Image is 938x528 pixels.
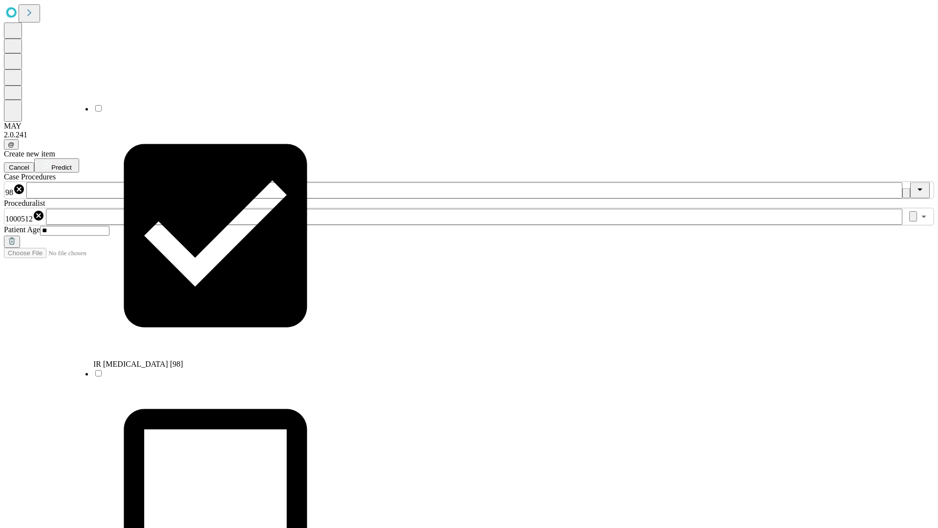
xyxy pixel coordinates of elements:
span: 1000512 [5,215,33,223]
span: Predict [51,164,71,171]
span: Patient Age [4,225,40,234]
button: Predict [34,158,79,173]
button: Open [917,210,931,223]
span: 98 [5,188,13,197]
span: IR [MEDICAL_DATA] [98] [93,360,183,368]
button: Close [910,182,930,198]
div: 98 [5,183,25,197]
button: Clear [902,188,910,198]
button: Clear [909,211,917,221]
button: Cancel [4,162,34,173]
div: 2.0.241 [4,131,934,139]
button: @ [4,139,19,150]
span: Scheduled Procedure [4,173,56,181]
span: @ [8,141,15,148]
div: 1000512 [5,210,44,223]
span: Cancel [9,164,29,171]
div: MAY [4,122,934,131]
span: Proceduralist [4,199,45,207]
span: Create new item [4,150,55,158]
